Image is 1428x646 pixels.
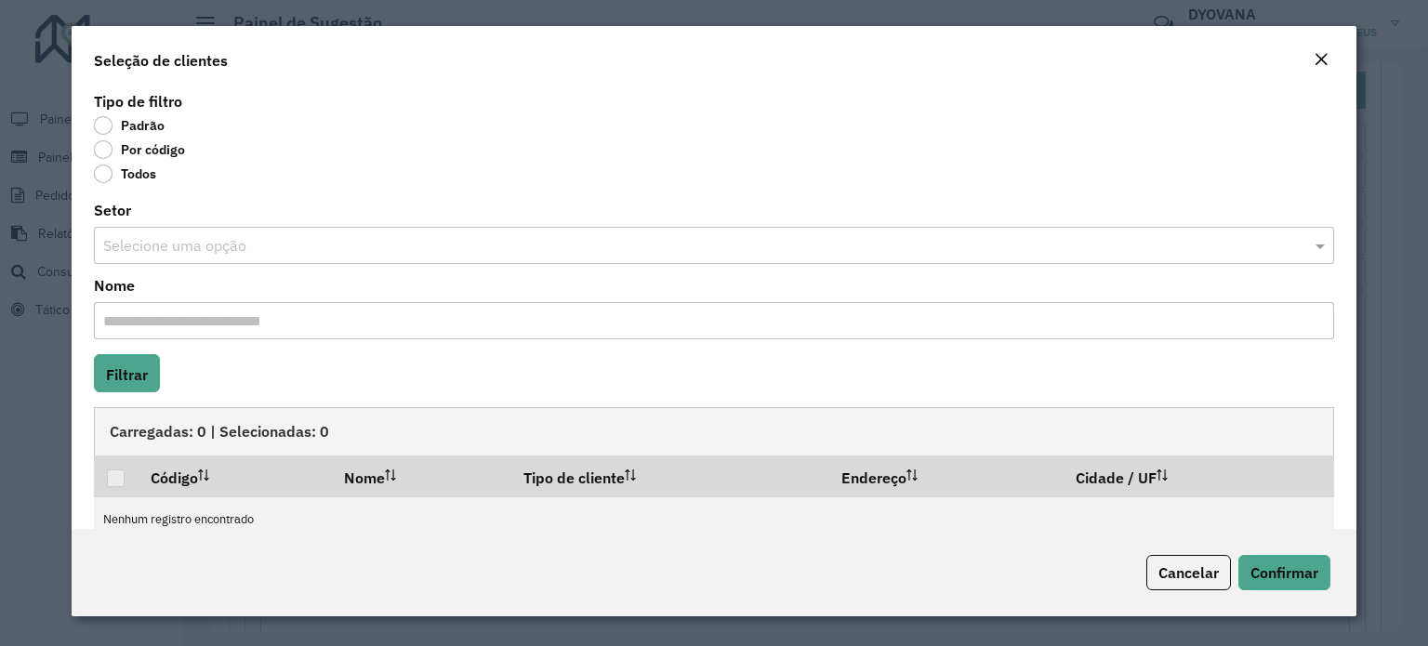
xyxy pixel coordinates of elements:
[103,511,254,527] font: Nenhum registro encontrado
[121,141,185,158] font: Por código
[523,468,625,487] font: Tipo de cliente
[106,365,148,384] font: Filtrar
[841,468,906,487] font: Endereço
[1308,48,1334,73] button: Fechar
[344,468,385,487] font: Nome
[1146,555,1231,590] button: Cancelar
[151,468,198,487] font: Código
[1238,555,1330,590] button: Confirmar
[94,201,131,219] font: Setor
[94,354,160,392] button: Filtrar
[110,422,329,441] font: Carregadas: 0 | Selecionadas: 0
[94,92,182,111] font: Tipo de filtro
[94,51,228,70] font: Seleção de clientes
[1250,563,1318,582] font: Confirmar
[121,117,165,134] font: Padrão
[1076,468,1157,487] font: Cidade / UF
[1158,563,1219,582] font: Cancelar
[94,276,135,295] font: Nome
[1314,52,1329,67] em: Fechar
[121,165,156,182] font: Todos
